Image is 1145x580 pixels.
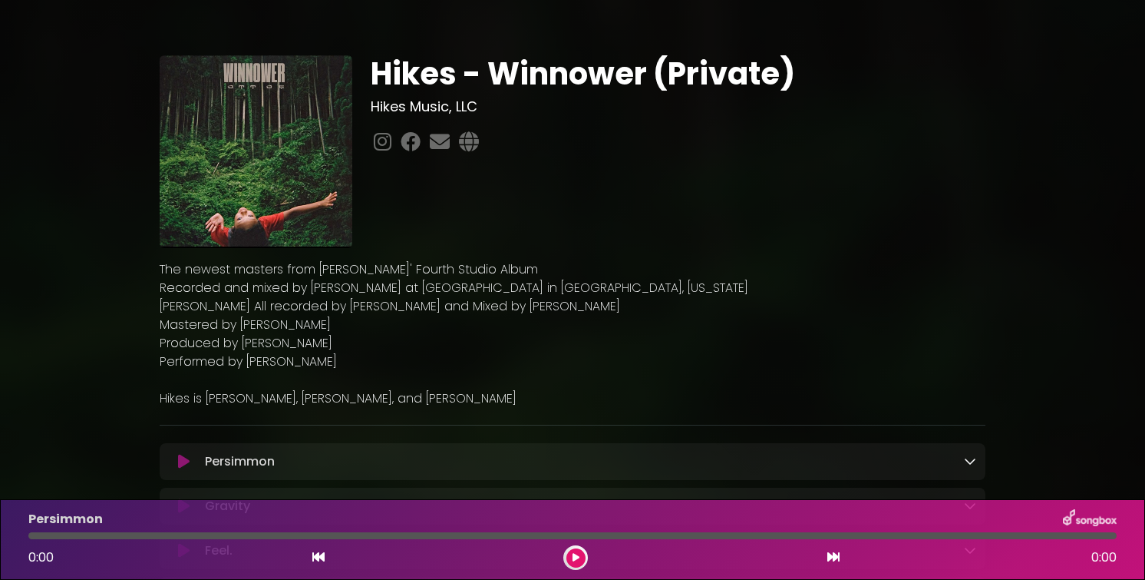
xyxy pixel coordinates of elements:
[371,98,985,115] h3: Hikes Music, LLC
[160,55,352,248] img: pvbWZXnlScOz1Wb7dSyQ
[160,297,985,316] p: [PERSON_NAME] All recorded by [PERSON_NAME] and Mixed by [PERSON_NAME]
[1063,509,1117,529] img: songbox-logo-white.png
[205,497,250,515] p: Gravity
[28,510,103,529] p: Persimmon
[28,549,54,566] span: 0:00
[160,334,985,353] p: Produced by [PERSON_NAME]
[160,316,985,334] p: Mastered by [PERSON_NAME]
[160,353,985,371] p: Performed by [PERSON_NAME]
[160,260,985,279] p: The newest masters from [PERSON_NAME]' Fourth Studio Album
[205,452,275,471] p: Persimmon
[160,279,985,297] p: Recorded and mixed by [PERSON_NAME] at [GEOGRAPHIC_DATA] in [GEOGRAPHIC_DATA], [US_STATE]
[160,389,985,408] p: Hikes is [PERSON_NAME], [PERSON_NAME], and [PERSON_NAME]
[1091,549,1117,567] span: 0:00
[371,55,985,92] h1: Hikes - Winnower (Private)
